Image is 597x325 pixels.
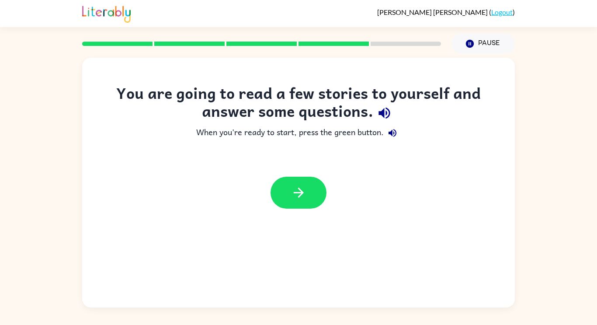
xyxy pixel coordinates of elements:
img: Literably [82,3,131,23]
button: Pause [451,34,515,54]
div: When you're ready to start, press the green button. [100,124,497,142]
div: ( ) [377,8,515,16]
span: [PERSON_NAME] [PERSON_NAME] [377,8,489,16]
a: Logout [491,8,513,16]
div: You are going to read a few stories to yourself and answer some questions. [100,84,497,124]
